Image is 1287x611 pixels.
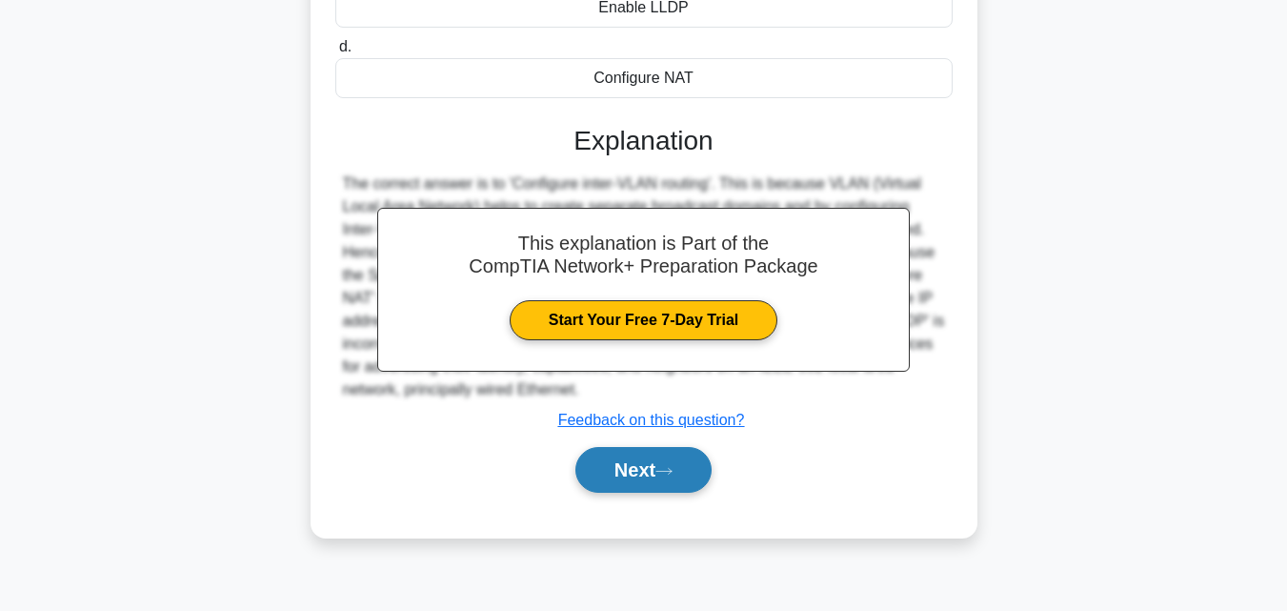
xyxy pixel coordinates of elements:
div: Configure NAT [335,58,953,98]
span: d. [339,38,352,54]
button: Next [575,447,712,493]
a: Feedback on this question? [558,412,745,428]
h3: Explanation [347,125,941,157]
a: Start Your Free 7-Day Trial [510,300,777,340]
div: The correct answer is to 'Configure inter-VLAN routing'. This is because VLAN (Virtual Local Area... [343,173,945,401]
